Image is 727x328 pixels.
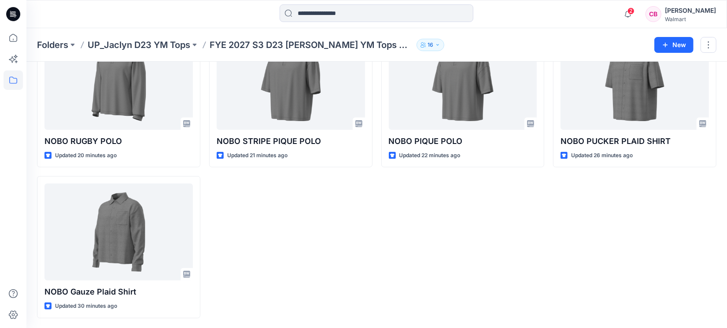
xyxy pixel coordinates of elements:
[646,6,661,22] div: CB
[217,33,365,130] a: NOBO STRIPE PIQUE POLO
[210,39,413,51] p: FYE 2027 S3 D23 [PERSON_NAME] YM Tops GT IMPORTS
[665,5,716,16] div: [PERSON_NAME]
[665,16,716,22] div: Walmart
[44,184,193,280] a: NOBO Gauze Plaid Shirt
[44,286,193,298] p: NOBO Gauze Plaid Shirt
[561,135,709,147] p: NOBO PUCKER PLAID SHIRT
[227,151,288,160] p: Updated 21 minutes ago
[389,135,537,147] p: NOBO PIQUE POLO
[561,33,709,130] a: NOBO PUCKER PLAID SHIRT
[627,7,635,15] span: 2
[654,37,694,53] button: New
[88,39,190,51] a: UP_Jaclyn D23 YM Tops
[217,135,365,147] p: NOBO STRIPE PIQUE POLO
[44,33,193,130] a: NOBO RUGBY POLO
[37,39,68,51] a: Folders
[417,39,444,51] button: 16
[571,151,633,160] p: Updated 26 minutes ago
[389,33,537,130] a: NOBO PIQUE POLO
[55,151,117,160] p: Updated 20 minutes ago
[55,302,117,311] p: Updated 30 minutes ago
[44,135,193,147] p: NOBO RUGBY POLO
[428,40,433,50] p: 16
[399,151,461,160] p: Updated 22 minutes ago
